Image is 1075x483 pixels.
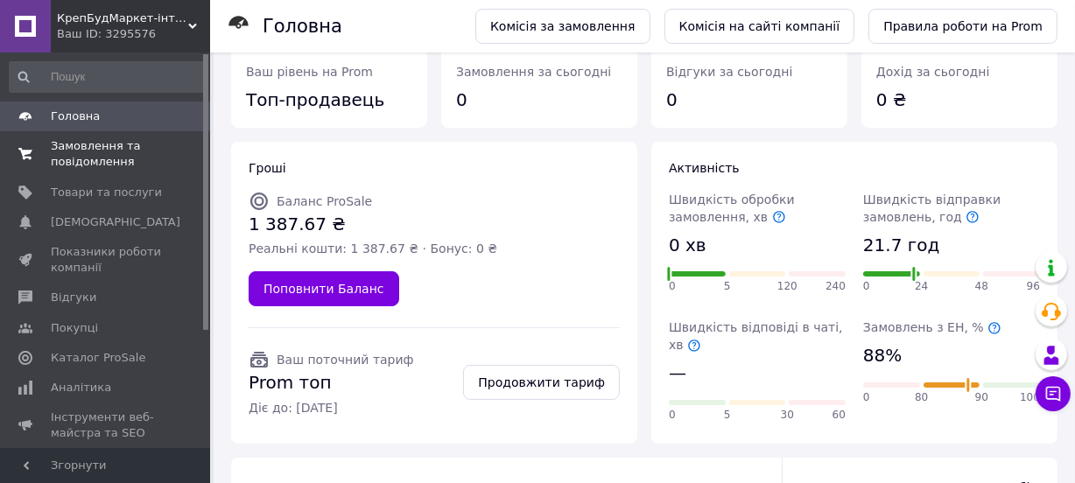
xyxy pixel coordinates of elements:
[249,271,399,306] a: Поповнити Баланс
[669,360,686,386] span: —
[51,380,111,395] span: Аналітика
[463,365,620,400] a: Продовжити тариф
[669,233,706,258] span: 0 хв
[249,212,497,237] span: 1 387.67 ₴
[863,233,939,258] span: 21.7 год
[277,353,414,367] span: Ваш поточний тариф
[57,26,210,42] div: Ваш ID: 3295576
[868,9,1057,44] a: Правила роботи на Prom
[1027,279,1040,294] span: 96
[277,194,372,208] span: Баланс ProSale
[475,9,650,44] a: Комісія за замовлення
[724,408,731,423] span: 5
[781,408,794,423] span: 30
[863,279,870,294] span: 0
[915,390,928,405] span: 80
[1020,390,1040,405] span: 100
[863,192,1001,224] span: Швидкість відправки замовлень, год
[249,161,286,175] span: Гроші
[249,240,497,257] span: Реальні кошти: 1 387.67 ₴ · Бонус: 0 ₴
[863,320,1001,334] span: Замовлень з ЕН, %
[51,185,162,200] span: Товари та послуги
[863,390,870,405] span: 0
[51,244,162,276] span: Показники роботи компанії
[724,279,731,294] span: 5
[51,409,162,441] span: Інструменти веб-майстра та SEO
[1036,376,1071,411] button: Чат з покупцем
[57,10,188,26] span: КрепБудМаркет-інтернет магазин
[51,290,96,305] span: Відгуки
[51,350,145,366] span: Каталог ProSale
[975,390,988,405] span: 90
[975,279,988,294] span: 48
[669,279,676,294] span: 0
[669,408,676,423] span: 0
[826,279,846,294] span: 240
[863,343,902,368] span: 88%
[249,399,414,416] span: Діє до: [DATE]
[263,16,342,37] h1: Головна
[669,192,795,224] span: Швидкість обробки замовлення, хв
[669,320,843,352] span: Швидкість відповіді в чаті, хв
[777,279,797,294] span: 120
[249,370,414,395] span: Prom топ
[915,279,928,294] span: 24
[664,9,855,44] a: Комісія на сайті компанії
[51,214,180,230] span: [DEMOGRAPHIC_DATA]
[9,61,206,93] input: Пошук
[669,161,740,175] span: Активність
[51,108,100,124] span: Головна
[51,138,162,170] span: Замовлення та повідомлення
[51,320,98,336] span: Покупці
[833,408,846,423] span: 60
